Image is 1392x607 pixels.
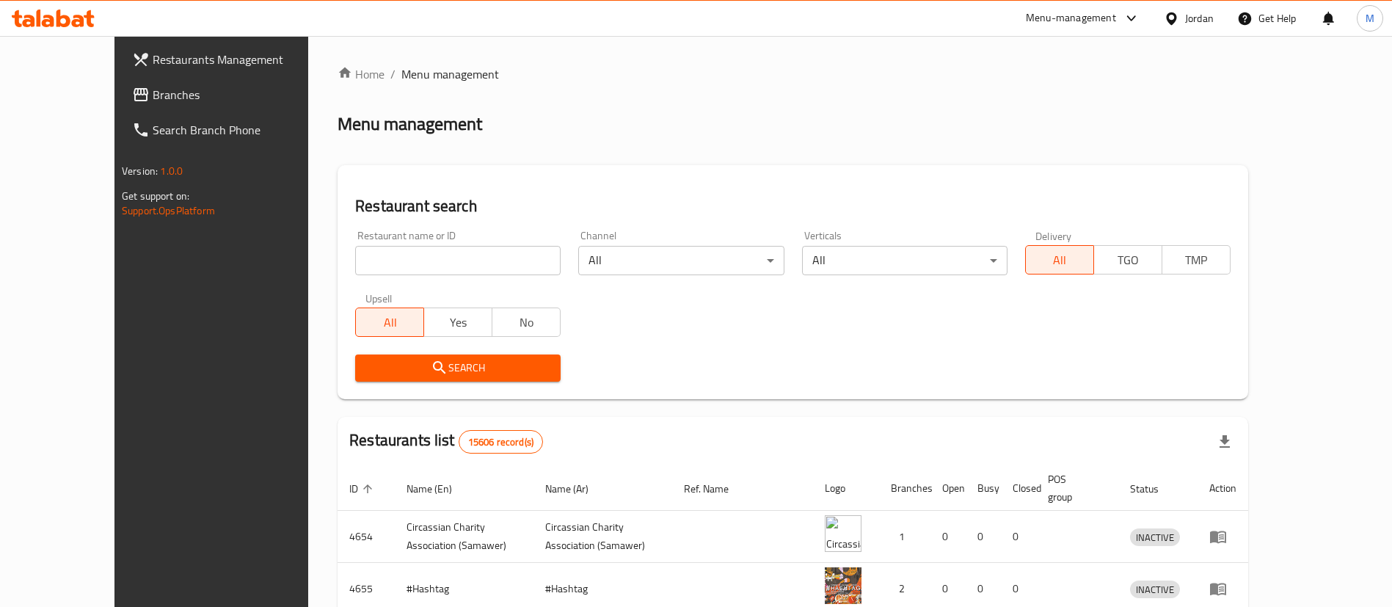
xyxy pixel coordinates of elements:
div: All [578,246,784,275]
label: Delivery [1035,230,1072,241]
td: 0 [1001,511,1036,563]
th: Action [1198,466,1248,511]
label: Upsell [365,293,393,303]
th: Busy [966,466,1001,511]
a: Support.OpsPlatform [122,201,215,220]
td: 4654 [338,511,395,563]
span: M [1366,10,1374,26]
button: Search [355,355,561,382]
th: Open [930,466,966,511]
a: Home [338,65,385,83]
span: 15606 record(s) [459,435,542,449]
span: Search [367,359,549,377]
div: Total records count [459,430,543,454]
button: No [492,308,561,337]
div: Menu [1209,580,1236,597]
td: ​Circassian ​Charity ​Association​ (Samawer) [533,511,672,563]
td: ​Circassian ​Charity ​Association​ (Samawer) [395,511,533,563]
span: Branches [153,86,335,103]
span: Name (Ar) [545,480,608,498]
span: Ref. Name [684,480,748,498]
span: TMP [1168,250,1225,271]
span: All [362,312,418,333]
th: Closed [1001,466,1036,511]
button: TGO [1093,245,1162,275]
span: Menu management [401,65,499,83]
span: Status [1130,480,1178,498]
span: Get support on: [122,186,189,206]
img: #Hashtag [825,567,861,604]
h2: Restaurant search [355,195,1231,217]
span: Restaurants Management [153,51,335,68]
span: All [1032,250,1088,271]
th: Branches [879,466,930,511]
img: ​Circassian ​Charity ​Association​ (Samawer) [825,515,861,552]
input: Search for restaurant name or ID.. [355,246,561,275]
div: Jordan [1185,10,1214,26]
span: Yes [430,312,487,333]
button: All [355,308,424,337]
div: Menu [1209,528,1236,545]
td: 1 [879,511,930,563]
nav: breadcrumb [338,65,1248,83]
li: / [390,65,396,83]
span: INACTIVE [1130,529,1180,546]
span: TGO [1100,250,1156,271]
h2: Menu management [338,112,482,136]
span: Name (En) [407,480,471,498]
a: Search Branch Phone [120,112,347,148]
td: 0 [966,511,1001,563]
span: POS group [1048,470,1101,506]
td: 0 [930,511,966,563]
h2: Restaurants list [349,429,543,454]
span: No [498,312,555,333]
span: INACTIVE [1130,581,1180,598]
div: INACTIVE [1130,528,1180,546]
div: Menu-management [1026,10,1116,27]
div: Export file [1207,424,1242,459]
span: Search Branch Phone [153,121,335,139]
span: Version: [122,161,158,181]
button: TMP [1162,245,1231,275]
span: 1.0.0 [160,161,183,181]
a: Restaurants Management [120,42,347,77]
a: Branches [120,77,347,112]
span: ID [349,480,377,498]
th: Logo [813,466,879,511]
div: INACTIVE [1130,581,1180,598]
button: Yes [423,308,492,337]
button: All [1025,245,1094,275]
div: All [802,246,1007,275]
